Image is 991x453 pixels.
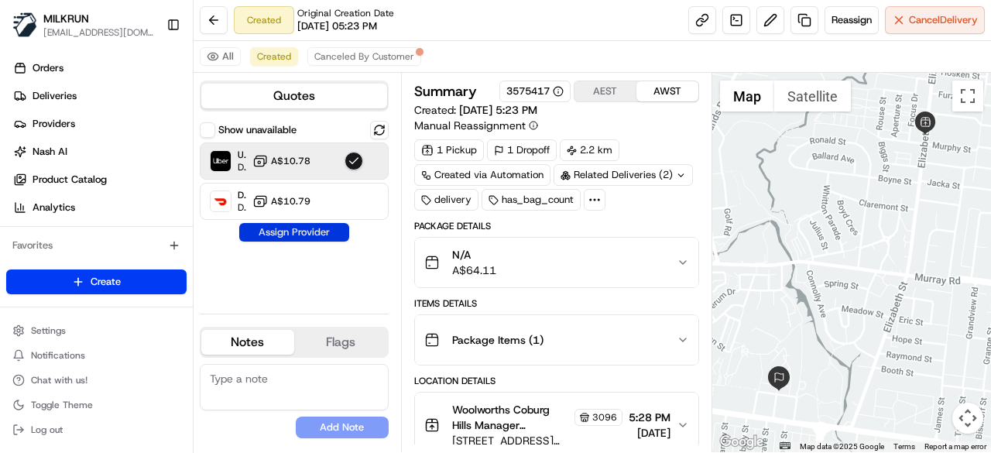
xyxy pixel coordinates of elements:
span: Analytics [33,201,75,214]
span: A$10.78 [271,155,310,167]
span: 3096 [592,411,617,424]
button: Log out [6,419,187,441]
a: Orders [6,56,193,81]
span: Map data ©2025 Google [800,442,884,451]
button: A$10.78 [252,153,310,169]
button: Show satellite imagery [774,81,851,112]
button: 3575417 [506,84,564,98]
span: Nash AI [33,145,67,159]
button: A$10.79 [252,194,310,209]
button: Notes [201,330,294,355]
div: has_bag_count [482,189,581,211]
button: Toggle Theme [6,394,187,416]
button: Create [6,269,187,294]
span: A$64.11 [452,263,496,278]
div: delivery [414,189,478,211]
div: 1 Pickup [414,139,484,161]
a: Created via Automation [414,164,550,186]
span: Original Creation Date [297,7,394,19]
span: Cancel Delivery [909,13,978,27]
button: Package Items (1) [415,315,698,365]
button: Canceled By Customer [307,47,421,66]
span: Orders [33,61,63,75]
span: Created [257,50,291,63]
span: Woolworths Coburg Hills Manager -37.729776 [452,402,571,433]
img: DoorDash Drive [211,191,231,211]
div: Related Deliveries (2) [554,164,693,186]
img: Google [716,432,767,452]
img: Uber [211,151,231,171]
div: Package Details [414,220,699,232]
span: Chat with us! [31,374,87,386]
button: All [200,47,241,66]
button: Notifications [6,345,187,366]
span: N/A [452,247,496,263]
span: Deliveries [33,89,77,103]
span: DoorDash Drive [238,189,246,201]
span: Product Catalog [33,173,107,187]
span: 5:28 PM [629,410,670,425]
button: Assign Provider [239,223,349,242]
div: Location Details [414,375,699,387]
span: Created: [414,102,537,118]
span: Package Items ( 1 ) [452,332,544,348]
a: Providers [6,112,193,136]
span: Providers [33,117,75,131]
div: Favorites [6,233,187,258]
span: [DATE] 5:23 PM [459,103,537,117]
span: Settings [31,324,66,337]
a: Deliveries [6,84,193,108]
button: [EMAIL_ADDRESS][DOMAIN_NAME] [43,26,154,39]
span: Uber [238,149,246,161]
button: Map camera controls [952,403,983,434]
span: Dropoff ETA 19 minutes [238,161,246,173]
button: MILKRUN [43,11,89,26]
button: Settings [6,320,187,341]
button: Flags [294,330,387,355]
button: Quotes [201,84,387,108]
a: Nash AI [6,139,193,164]
span: [STREET_ADDRESS][PERSON_NAME] [452,433,622,448]
button: Chat with us! [6,369,187,391]
button: AEST [574,81,636,101]
a: Report a map error [924,442,986,451]
h3: Summary [414,84,477,98]
button: Keyboard shortcuts [780,442,790,449]
a: Product Catalog [6,167,193,192]
button: Show street map [720,81,774,112]
span: [DATE] [629,425,670,441]
span: Manual Reassignment [414,118,526,133]
div: 1 Dropoff [487,139,557,161]
div: Items Details [414,297,699,310]
button: MILKRUNMILKRUN[EMAIL_ADDRESS][DOMAIN_NAME] [6,6,160,43]
span: Canceled By Customer [314,50,414,63]
span: Notifications [31,349,85,362]
a: Open this area in Google Maps (opens a new window) [716,432,767,452]
span: Dropoff ETA 38 minutes [238,201,246,214]
button: Manual Reassignment [414,118,538,133]
div: 2.2 km [560,139,619,161]
a: Analytics [6,195,193,220]
button: AWST [636,81,698,101]
button: Toggle fullscreen view [952,81,983,112]
a: Terms [893,442,915,451]
span: A$10.79 [271,195,310,208]
button: N/AA$64.11 [415,238,698,287]
button: CancelDelivery [885,6,985,34]
span: [DATE] 05:23 PM [297,19,377,33]
span: Toggle Theme [31,399,93,411]
span: Create [91,275,121,289]
span: Log out [31,424,63,436]
label: Show unavailable [218,123,297,137]
img: MILKRUN [12,12,37,37]
span: Reassign [832,13,872,27]
button: Created [250,47,298,66]
button: Reassign [825,6,879,34]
